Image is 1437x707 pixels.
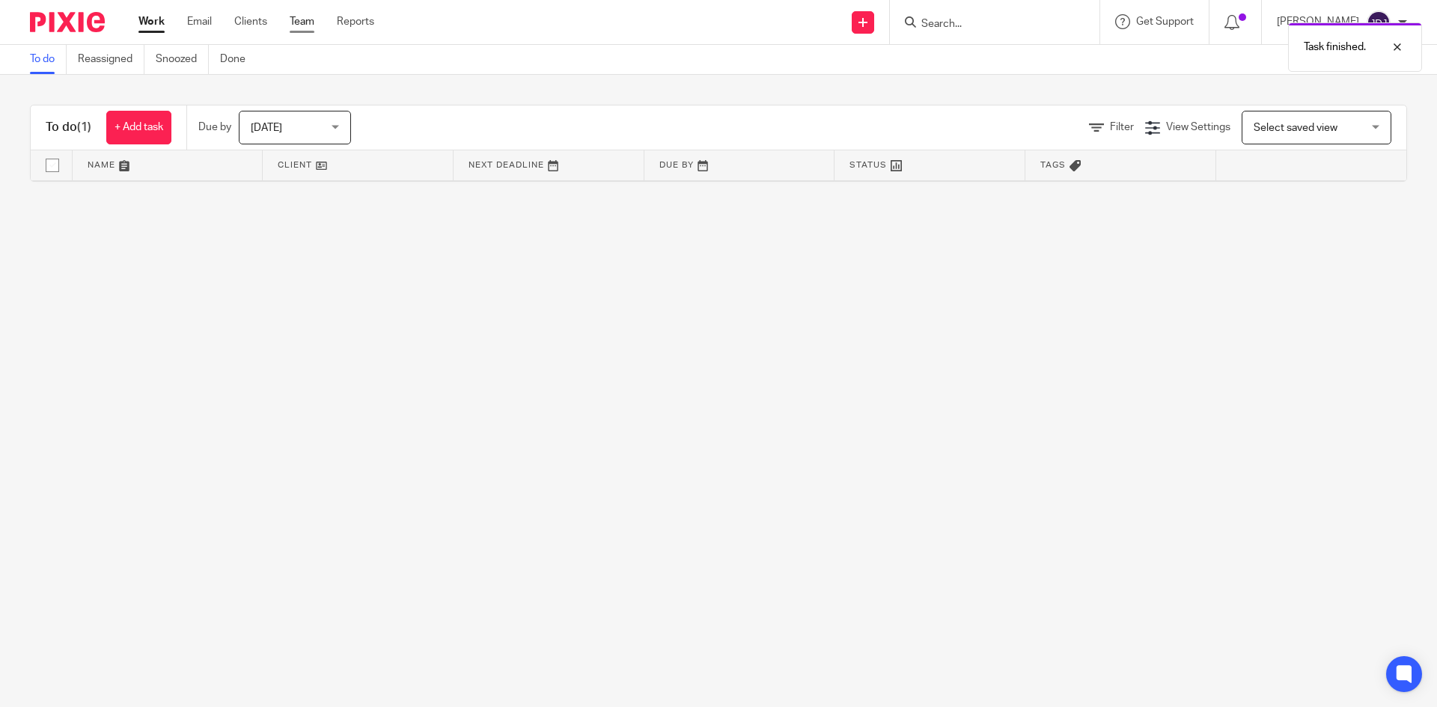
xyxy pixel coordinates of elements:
a: + Add task [106,111,171,144]
img: Pixie [30,12,105,32]
a: Team [290,14,314,29]
a: Clients [234,14,267,29]
p: Task finished. [1304,40,1366,55]
span: View Settings [1166,122,1230,132]
a: Done [220,45,257,74]
a: Work [138,14,165,29]
h1: To do [46,120,91,135]
img: svg%3E [1367,10,1391,34]
span: Select saved view [1254,123,1337,133]
span: (1) [77,121,91,133]
span: Filter [1110,122,1134,132]
span: [DATE] [251,123,282,133]
a: Snoozed [156,45,209,74]
span: Tags [1040,161,1066,169]
p: Due by [198,120,231,135]
a: Reassigned [78,45,144,74]
a: To do [30,45,67,74]
a: Email [187,14,212,29]
a: Reports [337,14,374,29]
